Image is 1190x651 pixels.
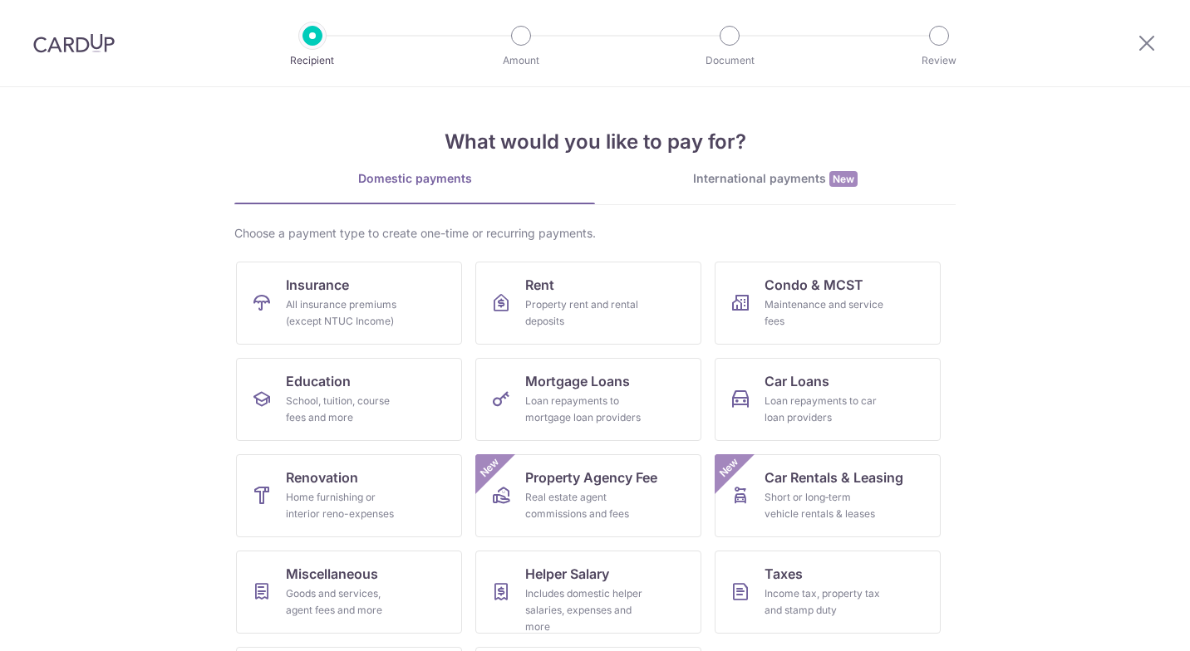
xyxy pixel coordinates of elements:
a: MiscellaneousGoods and services, agent fees and more [236,551,462,634]
div: Real estate agent commissions and fees [525,489,645,522]
span: Insurance [286,275,349,295]
div: Maintenance and service fees [765,296,884,330]
span: Miscellaneous [286,564,378,584]
span: Car Loans [765,371,829,391]
a: RenovationHome furnishing or interior reno-expenses [236,454,462,537]
a: Helper SalaryIncludes domestic helper salaries, expenses and more [475,551,701,634]
a: EducationSchool, tuition, course fees and more [236,358,462,441]
div: School, tuition, course fees and more [286,393,406,426]
span: New [715,454,743,482]
a: Property Agency FeeReal estate agent commissions and feesNew [475,454,701,537]
span: Mortgage Loans [525,371,630,391]
img: CardUp [33,33,115,53]
a: Mortgage LoansLoan repayments to mortgage loan providers [475,358,701,441]
a: InsuranceAll insurance premiums (except NTUC Income) [236,262,462,345]
p: Recipient [251,52,374,69]
div: Goods and services, agent fees and more [286,585,406,619]
div: Short or long‑term vehicle rentals & leases [765,489,884,522]
div: Home furnishing or interior reno-expenses [286,489,406,522]
a: Condo & MCSTMaintenance and service fees [715,262,941,345]
a: RentProperty rent and rental deposits [475,262,701,345]
a: Car LoansLoan repayments to car loan providers [715,358,941,441]
span: New [476,454,504,482]
div: Income tax, property tax and stamp duty [765,585,884,619]
p: Document [668,52,791,69]
a: Car Rentals & LeasingShort or long‑term vehicle rentals & leasesNew [715,454,941,537]
div: Loan repayments to mortgage loan providers [525,393,645,426]
span: Condo & MCST [765,275,863,295]
span: Car Rentals & Leasing [765,467,903,487]
a: TaxesIncome tax, property tax and stamp duty [715,551,941,634]
div: All insurance premiums (except NTUC Income) [286,296,406,330]
div: Loan repayments to car loan providers [765,393,884,426]
div: Domestic payments [234,170,595,187]
span: Rent [525,275,554,295]
div: Property rent and rental deposits [525,296,645,330]
span: Taxes [765,564,803,584]
div: International payments [595,170,956,188]
p: Amount [460,52,583,69]
span: Renovation [286,467,358,487]
span: New [829,171,858,187]
p: Review [878,52,1001,69]
h4: What would you like to pay for? [234,127,956,157]
span: Helper Salary [525,564,609,584]
div: Includes domestic helper salaries, expenses and more [525,585,645,635]
span: Education [286,371,351,391]
span: Property Agency Fee [525,467,657,487]
div: Choose a payment type to create one-time or recurring payments. [234,225,956,242]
